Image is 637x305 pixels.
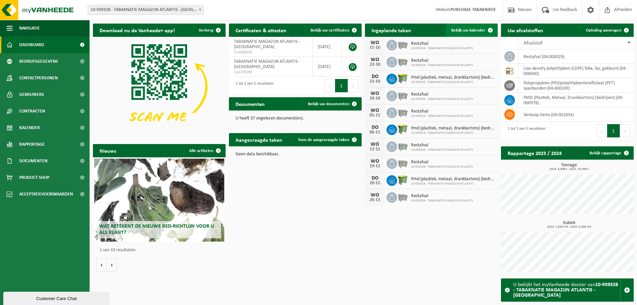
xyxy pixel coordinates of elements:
[584,146,633,160] a: Bekijk rapportage
[397,140,408,152] img: WB-2500-GAL-GY-01
[311,28,349,33] span: Bekijk uw certificaten
[368,159,382,164] div: WO
[513,282,618,298] strong: 10-939328 - TABAKNATIE MAGAZIJN ATLANTIS - [GEOGRAPHIC_DATA]
[397,39,408,50] img: WB-2500-GAL-GY-01
[234,59,300,69] span: TABAKNATIE MAGAZIJN ATLANTIS - [GEOGRAPHIC_DATA]
[368,192,382,198] div: WO
[19,20,40,37] span: Navigatie
[193,24,225,37] button: Verberg
[19,53,58,70] span: Bedrijfsgegevens
[411,75,494,80] span: Pmd (plastiek, metaal, drankkartons) (bedrijven)
[365,24,418,37] h2: Ingeplande taken
[19,37,44,53] span: Dashboard
[581,24,633,37] a: Ophaling aanvragen
[368,176,382,181] div: DO
[586,28,621,33] span: Ophaling aanvragen
[504,163,634,171] h3: Tonnage
[368,113,382,118] div: 05-11
[96,258,107,271] button: Vorige
[519,49,634,64] td: restafval (04-000029)
[94,159,224,242] a: Wat betekent de nieuwe RED-richtlijn voor u als klant?
[519,64,634,78] td: low density polyethyleen (LDPE) folie, los, gekleurd (04-000040)
[519,93,634,108] td: PMD (Plastiek, Metaal, Drankkartons) (bedrijven) (04-000978)
[411,177,494,182] span: Pmd (plastiek, metaal, drankkartons) (bedrijven)
[446,24,497,37] a: Bekijk uw kalender
[397,90,408,101] img: WB-2500-GAL-GY-01
[620,124,630,137] button: Next
[19,103,45,119] span: Contracten
[368,198,382,202] div: 26-11
[597,124,607,137] button: Previous
[107,258,117,271] button: Volgende
[19,153,47,169] span: Documenten
[368,96,382,101] div: 29-10
[93,37,226,136] img: Download de VHEPlus App
[298,138,349,142] span: Toon de aangevraagde taken
[368,142,382,147] div: WO
[313,37,342,57] td: [DATE]
[411,109,473,114] span: Restafval
[504,221,634,229] h3: Kubiek
[411,92,473,97] span: Restafval
[229,97,271,110] h2: Documenten
[411,80,494,84] span: 10-939328 - TABAKNATIE MAGAZIJN ATLANTIS
[397,174,408,186] img: WB-0660-HPE-GN-50
[19,70,58,86] span: Contactpersonen
[232,78,273,93] div: 1 tot 2 van 2 resultaten
[397,191,408,202] img: WB-2500-GAL-GY-01
[100,248,222,253] p: 1 van 10 resultaten
[411,143,473,148] span: Restafval
[504,225,634,229] span: 2024: 1,920 m3 - 2025: 0,000 m3
[308,102,349,106] span: Bekijk uw documenten
[411,97,473,101] span: 10-939328 - TABAKNATIE MAGAZIJN ATLANTIS
[19,136,45,153] span: Rapportage
[411,165,473,169] span: 10-939328 - TABAKNATIE MAGAZIJN ATLANTIS
[501,24,550,37] h2: Uw afvalstoffen
[313,57,342,77] td: [DATE]
[303,97,361,111] a: Bekijk uw documenten
[324,79,335,92] button: Previous
[411,199,473,203] span: 10-939328 - TABAKNATIE MAGAZIJN ATLANTIS
[519,108,634,122] td: verkoop items (04-001834)
[229,133,289,146] h2: Aangevraagde taken
[504,123,545,138] div: 1 tot 5 van 5 resultaten
[397,107,408,118] img: WB-2500-GAL-GY-01
[451,28,485,33] span: Bekijk uw kalender
[411,46,473,50] span: 10-939328 - TABAKNATIE MAGAZIJN ATLANTIS
[199,28,213,33] span: Verberg
[368,108,382,113] div: WO
[411,148,473,152] span: 10-939328 - TABAKNATIE MAGAZIJN ATLANTIS
[368,125,382,130] div: DO
[397,56,408,67] img: WB-2500-GAL-GY-01
[184,144,225,157] a: Alle artikelen
[513,279,620,301] div: U bekijkt het myVanheede dossier van
[368,147,382,152] div: 12-11
[411,131,494,135] span: 10-939328 - TABAKNATIE MAGAZIJN ATLANTIS
[234,50,308,55] span: VLA900203
[236,152,355,157] p: Geen data beschikbaar.
[368,74,382,79] div: DO
[3,290,111,305] iframe: chat widget
[335,79,348,92] button: 1
[411,193,473,199] span: Restafval
[524,40,542,46] span: Afvalstof
[451,7,496,12] strong: PURCHASE TABAKNATIE
[397,73,408,84] img: WB-0660-HPE-GN-50
[19,186,73,202] span: Acceptatievoorwaarden
[411,160,473,165] span: Restafval
[607,124,620,137] button: 1
[411,41,473,46] span: Restafval
[293,133,361,146] a: Toon de aangevraagde taken
[368,57,382,62] div: WO
[19,86,44,103] span: Gebruikers
[234,39,300,49] span: TABAKNATIE MAGAZIJN ATLANTIS - [GEOGRAPHIC_DATA]
[504,168,634,171] span: 2024: 8,698 t - 2025: 10,360 t
[519,78,634,93] td: polypropyleen (PP)/polyethyleentereftalaat (PET) spanbanden (04-000249)
[411,63,473,67] span: 10-939328 - TABAKNATIE MAGAZIJN ATLANTIS
[368,45,382,50] div: 15-10
[93,144,123,157] h2: Nieuws
[368,40,382,45] div: WO
[397,123,408,135] img: WB-0660-HPE-GN-50
[397,157,408,169] img: WB-2500-GAL-GY-01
